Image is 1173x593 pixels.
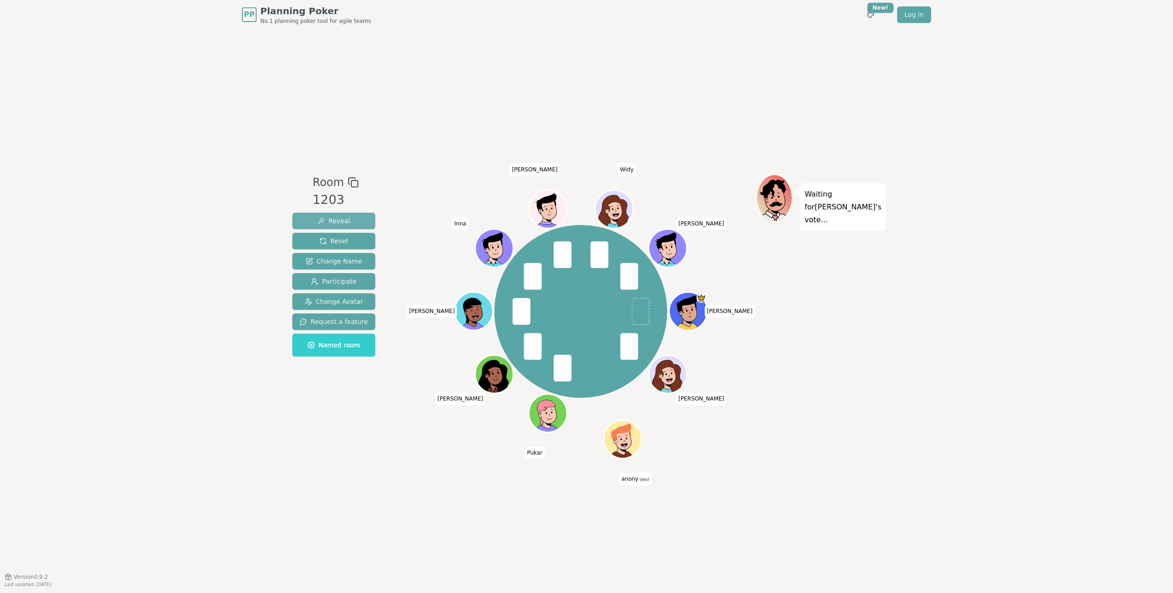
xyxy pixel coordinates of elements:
span: Last updated: [DATE] [5,582,51,587]
span: Click to change your name [435,392,486,405]
span: Reveal [318,216,350,225]
span: Room [312,174,344,191]
span: Change Name [306,257,362,266]
a: PPPlanning PokerNo.1 planning poker tool for agile teams [242,5,371,25]
span: Click to change your name [510,163,560,176]
span: Named room [307,340,360,350]
p: Waiting for [PERSON_NAME] 's vote... [805,188,882,226]
button: New! [862,6,879,23]
span: (you) [638,478,649,482]
span: Click to change your name [407,305,457,318]
span: PP [244,9,254,20]
span: Click to change your name [676,217,727,230]
div: New! [867,3,893,13]
span: No.1 planning poker tool for agile teams [260,17,371,25]
span: Request a feature [300,317,368,326]
span: Change Avatar [305,297,363,306]
a: Log in [897,6,931,23]
button: Change Avatar [292,293,375,310]
button: Reset [292,233,375,249]
div: 1203 [312,191,358,209]
span: Click to change your name [525,446,545,459]
button: Request a feature [292,313,375,330]
span: Click to change your name [619,472,652,485]
span: Click to change your name [705,305,755,318]
button: Named room [292,334,375,357]
button: Reveal [292,213,375,229]
button: Version0.9.2 [5,573,48,581]
span: Version 0.9.2 [14,573,48,581]
span: Participate [311,277,356,286]
span: Click to change your name [618,163,636,176]
button: Participate [292,273,375,290]
span: Planning Poker [260,5,371,17]
span: Click to change your name [452,217,469,230]
span: Reset [319,236,348,246]
span: Nguyen is the host [696,293,706,303]
button: Click to change your avatar [604,422,640,457]
span: Click to change your name [676,392,727,405]
button: Change Name [292,253,375,269]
